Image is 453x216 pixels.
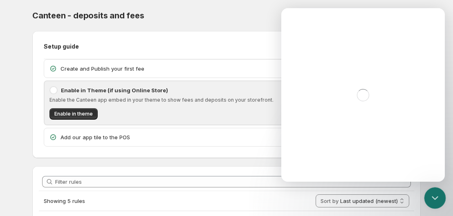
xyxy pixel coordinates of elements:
span: Showing 5 rules [44,198,85,204]
span: Enable in theme [54,111,93,117]
iframe: Intercom live chat [424,187,446,209]
p: Create and Publish your first fee [61,65,404,73]
p: Enable in Theme (if using Online Store) [61,86,404,94]
span: Canteen - deposits and fees [32,11,144,20]
input: Filter rules [55,176,411,187]
iframe: Intercom live chat [281,8,445,182]
button: Enable in theme [49,108,98,120]
h2: Setup guide [44,42,79,51]
p: Add our app tile to the POS [61,133,404,141]
p: Enable the Canteen app embed in your theme to show fees and deposits on your storefront. [49,97,404,103]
